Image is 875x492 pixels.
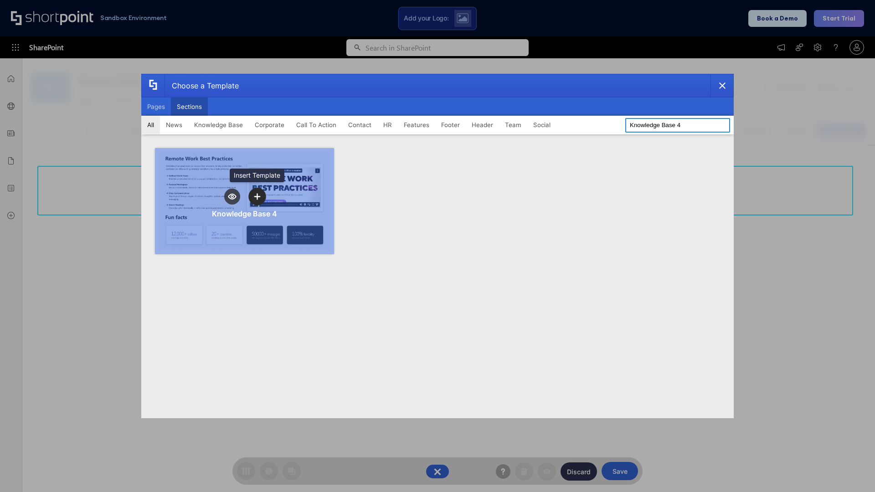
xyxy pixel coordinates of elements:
button: Call To Action [290,116,342,134]
div: Choose a Template [165,74,239,97]
button: Corporate [249,116,290,134]
button: Footer [435,116,466,134]
button: Pages [141,97,171,116]
button: News [160,116,188,134]
button: All [141,116,160,134]
button: HR [377,116,398,134]
div: template selector [141,74,734,418]
button: Features [398,116,435,134]
button: Knowledge Base [188,116,249,134]
input: Search [625,118,730,133]
button: Sections [171,97,208,116]
button: Team [499,116,527,134]
div: Knowledge Base 4 [212,209,277,218]
button: Social [527,116,556,134]
button: Header [466,116,499,134]
iframe: Chat Widget [829,448,875,492]
button: Contact [342,116,377,134]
